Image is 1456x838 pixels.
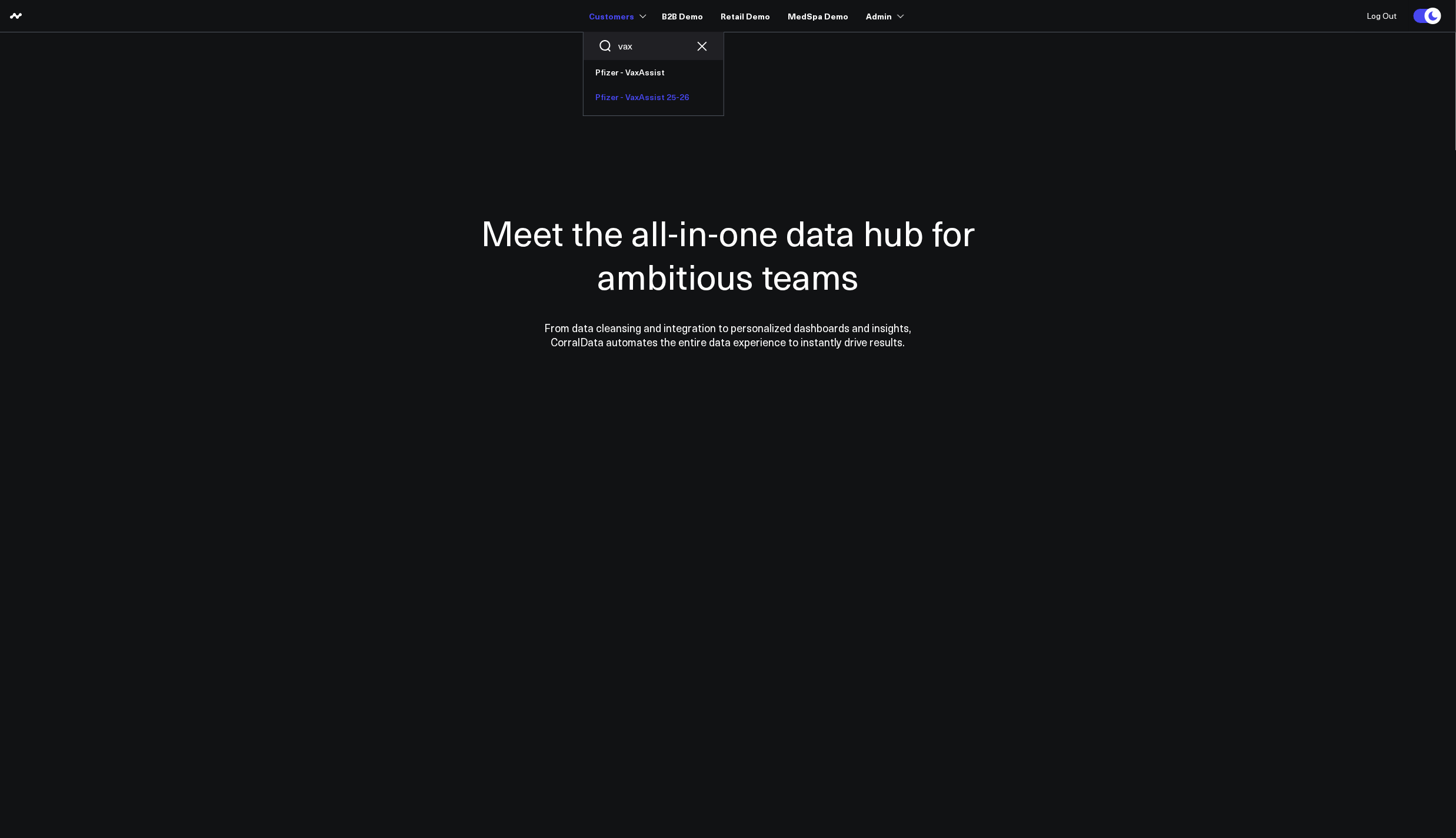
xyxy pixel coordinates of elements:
button: Search companies button [598,39,612,53]
a: Pfizer - VaxAssist [584,60,724,85]
input: Search companies input [618,39,689,52]
a: Customers [589,5,644,27]
a: Retail Demo [721,5,770,27]
a: Admin [866,5,902,27]
p: From data cleansing and integration to personalized dashboards and insights, CorralData automates... [519,321,937,349]
a: Pfizer - VaxAssist 25-26 [584,85,724,110]
button: Clear search [695,39,709,53]
a: B2B Demo [662,5,703,27]
h1: Meet the all-in-one data hub for ambitious teams [440,210,1017,297]
a: MedSpa Demo [788,5,848,27]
